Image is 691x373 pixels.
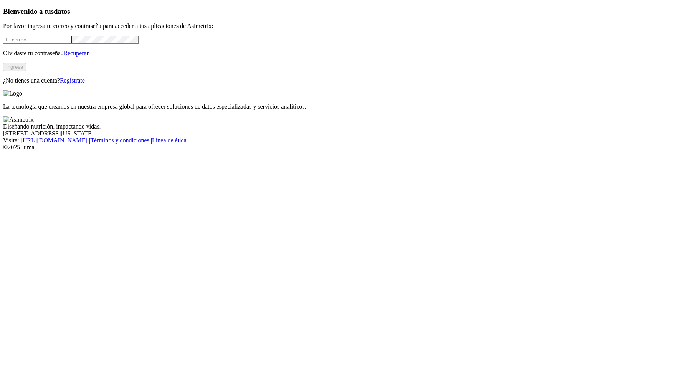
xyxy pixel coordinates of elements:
[3,36,71,44] input: Tu correo
[54,7,70,15] span: datos
[3,77,688,84] p: ¿No tienes una cuenta?
[3,103,688,110] p: La tecnología que creamos en nuestra empresa global para ofrecer soluciones de datos especializad...
[3,63,26,71] button: Ingresa
[3,130,688,137] div: [STREET_ADDRESS][US_STATE].
[60,77,85,84] a: Regístrate
[21,137,88,144] a: [URL][DOMAIN_NAME]
[3,144,688,151] div: © 2025 Iluma
[3,7,688,16] h3: Bienvenido a tus
[3,50,688,57] p: Olvidaste tu contraseña?
[90,137,149,144] a: Términos y condiciones
[3,123,688,130] div: Diseñando nutrición, impactando vidas.
[63,50,89,56] a: Recuperar
[3,23,688,30] p: Por favor ingresa tu correo y contraseña para acceder a tus aplicaciones de Asimetrix:
[152,137,187,144] a: Línea de ética
[3,137,688,144] div: Visita : | |
[3,116,34,123] img: Asimetrix
[3,90,22,97] img: Logo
